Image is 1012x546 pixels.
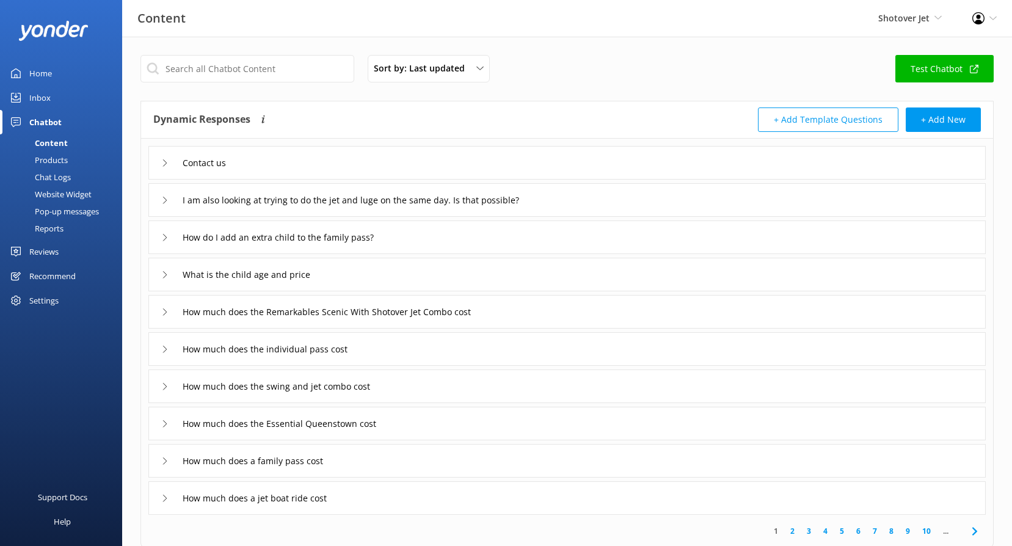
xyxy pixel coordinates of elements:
div: Chatbot [29,110,62,134]
div: Reviews [29,239,59,264]
a: Chat Logs [7,169,122,186]
a: Products [7,151,122,169]
div: Reports [7,220,64,237]
a: Test Chatbot [895,55,994,82]
div: Home [29,61,52,86]
a: Website Widget [7,186,122,203]
a: Reports [7,220,122,237]
a: 6 [850,525,867,537]
a: Content [7,134,122,151]
a: 5 [834,525,850,537]
a: 4 [817,525,834,537]
span: ... [937,525,955,537]
a: 9 [900,525,916,537]
a: 7 [867,525,883,537]
div: Website Widget [7,186,92,203]
h3: Content [137,9,186,28]
div: Support Docs [38,485,87,509]
div: Recommend [29,264,76,288]
a: 8 [883,525,900,537]
div: Inbox [29,86,51,110]
div: Pop-up messages [7,203,99,220]
div: Help [54,509,71,534]
a: 10 [916,525,937,537]
a: 3 [801,525,817,537]
input: Search all Chatbot Content [140,55,354,82]
img: yonder-white-logo.png [18,21,89,41]
a: Pop-up messages [7,203,122,220]
span: Sort by: Last updated [374,62,472,75]
a: 1 [768,525,784,537]
span: Shotover Jet [878,12,930,24]
div: Products [7,151,68,169]
h4: Dynamic Responses [153,107,250,132]
button: + Add Template Questions [758,107,898,132]
button: + Add New [906,107,981,132]
a: 2 [784,525,801,537]
div: Content [7,134,68,151]
div: Chat Logs [7,169,71,186]
div: Settings [29,288,59,313]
